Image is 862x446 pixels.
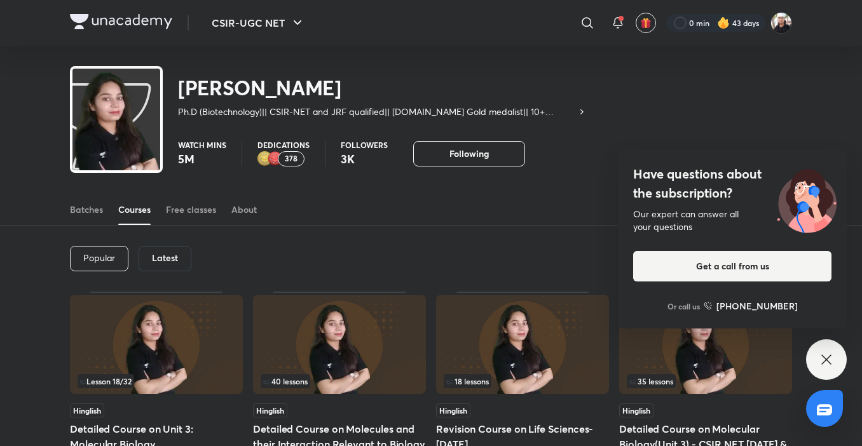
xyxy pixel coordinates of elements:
button: CSIR-UGC NET [204,10,313,36]
div: infosection [261,374,418,388]
p: Popular [83,253,115,263]
img: streak [717,17,730,29]
div: infocontainer [261,374,418,388]
img: educator badge2 [257,151,273,166]
div: left [261,374,418,388]
a: Courses [118,194,151,225]
img: avatar [640,17,652,29]
span: Hinglish [253,403,287,417]
img: Shivam [770,12,792,34]
span: Following [449,147,489,160]
p: Followers [341,141,388,149]
h6: Latest [152,253,178,263]
a: Batches [70,194,103,225]
img: Company Logo [70,14,172,29]
p: Ph.D (Biotechnology)|| CSIR-NET and JRF qualified|| [DOMAIN_NAME] Gold medalist|| 10+ internation... [178,105,577,118]
span: 40 lessons [263,377,308,385]
div: infocontainer [78,374,235,388]
div: Batches [70,203,103,216]
button: Following [413,141,525,166]
a: Company Logo [70,14,172,32]
div: Our expert can answer all your questions [633,208,831,233]
p: 5M [178,151,226,166]
p: 3K [341,151,388,166]
img: Thumbnail [436,295,609,394]
a: Free classes [166,194,216,225]
h4: Have questions about the subscription? [633,165,831,203]
div: infocontainer [627,374,784,388]
div: infosection [78,374,235,388]
div: infosection [444,374,601,388]
p: Dedications [257,141,310,149]
img: ttu_illustration_new.svg [767,165,847,233]
div: infocontainer [444,374,601,388]
span: Lesson 18 / 32 [80,377,132,385]
div: infosection [627,374,784,388]
div: Courses [118,203,151,216]
p: Or call us [667,301,700,312]
a: [PHONE_NUMBER] [704,299,798,313]
p: 378 [285,154,298,163]
img: Thumbnail [619,295,792,394]
img: class [72,71,160,205]
button: Get a call from us [633,251,831,281]
span: Hinglish [619,403,653,417]
img: Thumbnail [70,295,243,394]
h6: [PHONE_NUMBER] [716,299,798,313]
div: left [444,374,601,388]
button: avatar [636,13,656,33]
div: left [627,374,784,388]
span: Hinglish [70,403,104,417]
span: Hinglish [436,403,470,417]
img: educator badge1 [268,151,283,166]
h2: [PERSON_NAME] [178,75,587,100]
div: About [231,203,257,216]
div: Free classes [166,203,216,216]
span: 18 lessons [446,377,489,385]
p: Watch mins [178,141,226,149]
img: Thumbnail [253,295,426,394]
div: left [78,374,235,388]
span: 35 lessons [629,377,673,385]
a: About [231,194,257,225]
